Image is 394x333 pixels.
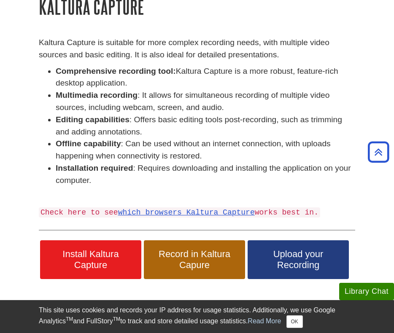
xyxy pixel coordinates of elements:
[46,249,135,271] span: Install Kaltura Capture
[56,138,355,162] li: : Can be used without an internet connection, with uploads happening when connectivity is restored.
[39,305,355,328] div: This site uses cookies and records your IP address for usage statistics. Additionally, we use Goo...
[56,67,176,75] strong: Comprehensive recording tool:
[248,240,349,279] a: Upload your Recording
[248,317,281,325] a: Read More
[365,146,392,158] a: Back to Top
[56,114,355,138] li: : Offers basic editing tools post-recording, such as trimming and adding annotations.
[118,208,255,217] a: which browsers Kaltura Capture
[254,249,343,271] span: Upload your Recording
[56,91,138,99] strong: Multimedia recording
[150,249,239,271] span: Record in Kaltura Capure
[39,207,320,218] code: Check here to see works best in.
[286,315,303,328] button: Close
[339,283,394,300] button: Library Chat
[56,89,355,114] li: : It allows for simultaneous recording of multiple video sources, including webcam, screen, and a...
[144,240,245,279] a: Record in Kaltura Capure
[39,37,355,61] p: Kaltura Capture is suitable for more complex recording needs, with multiple video sources and bas...
[56,162,355,187] li: : Requires downloading and installing the application on your computer.
[113,316,120,322] sup: TM
[56,139,121,148] strong: Offline capability
[40,240,141,279] a: Install Kaltura Capture
[56,164,133,172] strong: Installation required
[56,115,130,124] strong: Editing capabilities
[56,65,355,90] li: Kaltura Capture is a more robust, feature-rich desktop application.
[66,316,73,322] sup: TM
